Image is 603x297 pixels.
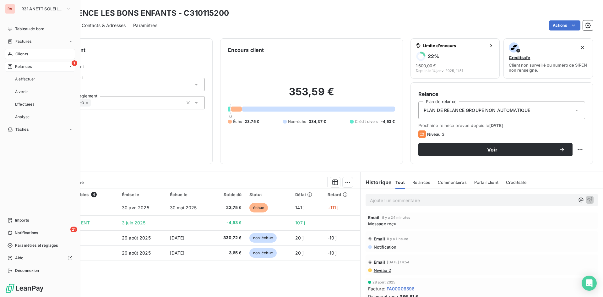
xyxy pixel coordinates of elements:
[15,217,29,223] span: Imports
[5,4,15,14] div: RA
[91,192,97,197] span: 4
[328,192,356,197] div: Retard
[215,192,242,197] div: Solde dû
[295,192,320,197] div: Délai
[21,6,63,11] span: R31 ANETT SOLEIL THOUARS
[372,280,396,284] span: 28 août 2025
[15,114,30,120] span: Analyse
[51,64,205,73] span: Propriétés Client
[215,250,242,256] span: 3,65 €
[418,143,573,156] button: Voir
[387,260,409,264] span: [DATE] 14:54
[91,100,96,106] input: Ajouter une valeur
[381,119,395,124] span: -4,53 €
[215,235,242,241] span: 330,72 €
[424,107,530,113] span: PLAN DE RELANCE GROUPE NON AUTOMATIQUE
[373,268,391,273] span: Niveau 2
[133,22,157,29] span: Paramètres
[328,205,339,210] span: +111 j
[5,253,75,263] a: Aide
[215,205,242,211] span: 23,75 €
[249,192,288,197] div: Statut
[416,63,436,68] span: 1 600,00 €
[427,132,444,137] span: Niveau 3
[418,90,585,98] h6: Relance
[395,180,405,185] span: Tout
[249,203,268,212] span: échue
[549,20,580,30] button: Actions
[361,179,392,186] h6: Historique
[55,8,229,19] h3: RESIDENCE LES BONS ENFANTS - C310115200
[423,43,486,48] span: Limite d’encours
[5,283,44,293] img: Logo LeanPay
[506,180,527,185] span: Creditsafe
[15,64,32,69] span: Relances
[122,220,146,225] span: 3 juin 2025
[70,227,77,232] span: 21
[309,119,326,124] span: 334,37 €
[249,233,277,243] span: non-échue
[368,285,385,292] span: Facture :
[72,60,77,66] span: 1
[418,123,585,128] span: Prochaine relance prévue depuis le
[295,250,303,256] span: 20 j
[426,147,559,152] span: Voir
[509,63,588,73] span: Client non surveillé ou numéro de SIREN non renseigné.
[489,123,503,128] span: [DATE]
[249,248,277,258] span: non-échue
[50,192,114,197] div: Pièces comptables
[373,245,397,250] span: Notification
[228,85,395,104] h2: 353,59 €
[15,26,44,32] span: Tableau de bord
[410,38,500,79] button: Limite d’encours22%1 600,00 €Depuis le 14 janv. 2025, 11:51
[15,243,58,248] span: Paramètres et réglages
[382,216,410,219] span: il y a 24 minutes
[328,250,337,256] span: -10 j
[374,260,385,265] span: Email
[15,76,35,82] span: À effectuer
[170,192,208,197] div: Échue le
[428,53,439,59] h6: 22 %
[368,215,380,220] span: Email
[582,276,597,291] div: Open Intercom Messenger
[416,69,463,73] span: Depuis le 14 janv. 2025, 11:51
[15,51,28,57] span: Clients
[374,236,385,241] span: Email
[509,55,530,60] span: Creditsafe
[82,22,126,29] span: Contacts & Adresses
[328,235,337,240] span: -10 j
[15,127,29,132] span: Tâches
[387,237,408,241] span: il y a 1 heure
[245,119,259,124] span: 23,75 €
[387,285,415,292] span: FA00006596
[170,235,185,240] span: [DATE]
[170,205,197,210] span: 30 mai 2025
[122,192,162,197] div: Émise le
[122,235,151,240] span: 29 août 2025
[15,255,24,261] span: Aide
[295,235,303,240] span: 20 j
[233,119,242,124] span: Échu
[228,46,264,54] h6: Encours client
[288,119,306,124] span: Non-échu
[15,268,39,273] span: Déconnexion
[229,114,232,119] span: 0
[368,221,397,226] span: Message reçu
[355,119,378,124] span: Crédit divers
[503,38,593,79] button: CreditsafeClient non surveillé ou numéro de SIREN non renseigné.
[170,250,185,256] span: [DATE]
[122,205,149,210] span: 30 avr. 2025
[38,46,205,54] h6: Informations client
[474,180,498,185] span: Portail client
[15,39,31,44] span: Factures
[15,102,35,107] span: Effectuées
[438,180,467,185] span: Commentaires
[215,220,242,226] span: -4,53 €
[412,180,430,185] span: Relances
[122,250,151,256] span: 29 août 2025
[15,89,28,95] span: À venir
[15,230,38,236] span: Notifications
[295,205,304,210] span: 141 j
[295,220,305,225] span: 107 j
